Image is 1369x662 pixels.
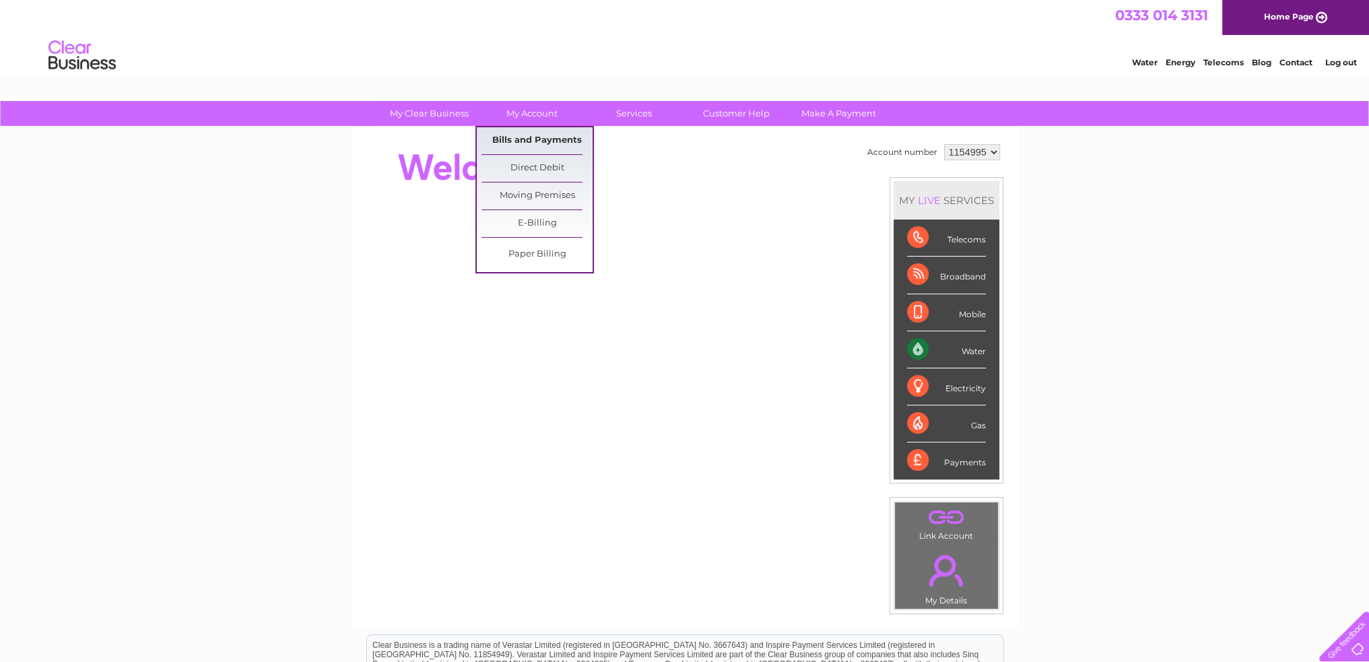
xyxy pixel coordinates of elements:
[481,241,593,268] a: Paper Billing
[907,294,986,331] div: Mobile
[481,183,593,209] a: Moving Premises
[894,181,999,220] div: MY SERVICES
[783,101,894,126] a: Make A Payment
[907,257,986,294] div: Broadband
[1325,57,1356,67] a: Log out
[481,127,593,154] a: Bills and Payments
[907,331,986,368] div: Water
[681,101,792,126] a: Customer Help
[374,101,485,126] a: My Clear Business
[48,35,116,76] img: logo.png
[481,210,593,237] a: E-Billing
[894,502,999,544] td: Link Account
[1132,57,1158,67] a: Water
[481,155,593,182] a: Direct Debit
[898,506,995,529] a: .
[907,405,986,442] div: Gas
[907,442,986,479] div: Payments
[1166,57,1195,67] a: Energy
[1203,57,1244,67] a: Telecoms
[915,194,943,207] div: LIVE
[1279,57,1312,67] a: Contact
[367,7,1003,65] div: Clear Business is a trading name of Verastar Limited (registered in [GEOGRAPHIC_DATA] No. 3667643...
[898,547,995,594] a: .
[1252,57,1271,67] a: Blog
[476,101,587,126] a: My Account
[1115,7,1208,24] a: 0333 014 3131
[864,141,941,164] td: Account number
[578,101,690,126] a: Services
[907,368,986,405] div: Electricity
[907,220,986,257] div: Telecoms
[894,543,999,609] td: My Details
